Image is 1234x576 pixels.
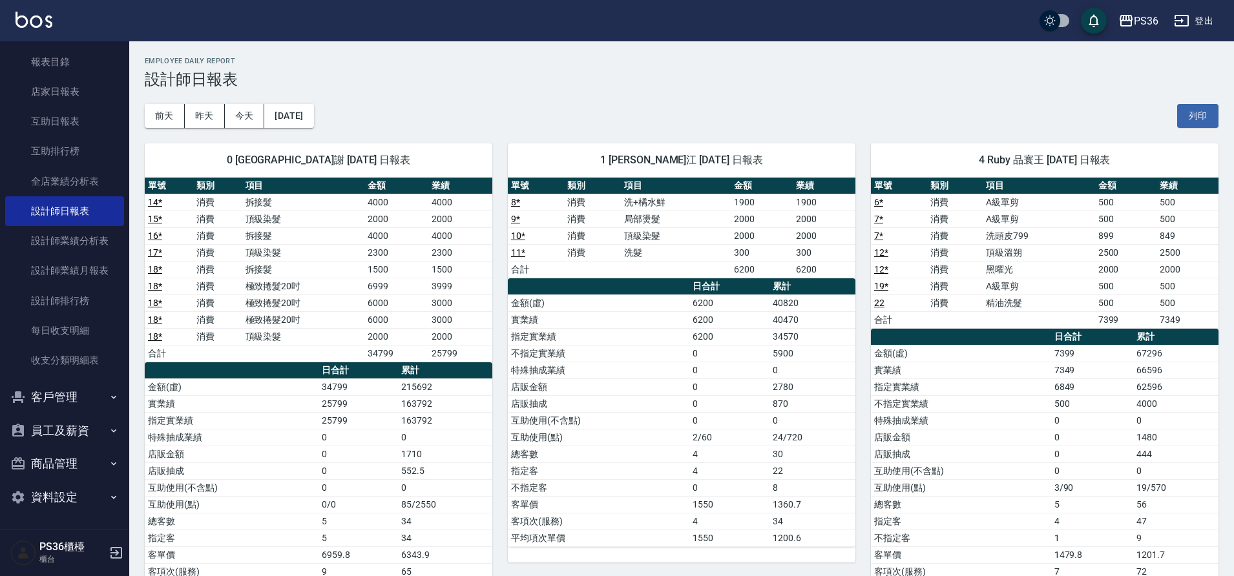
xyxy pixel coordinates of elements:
td: 2780 [769,378,855,395]
td: 7349 [1156,311,1218,328]
td: 24/720 [769,429,855,446]
td: 0 [1133,462,1218,479]
td: 2300 [428,244,492,261]
td: 849 [1156,227,1218,244]
td: 1201.7 [1133,546,1218,563]
td: 34799 [364,345,428,362]
td: 特殊抽成業績 [145,429,319,446]
td: 5 [319,530,398,546]
td: 4000 [428,227,492,244]
td: A級單剪 [983,211,1094,227]
a: 收支分類明細表 [5,345,124,375]
td: 1500 [428,261,492,278]
td: 總客數 [508,446,689,462]
td: 消費 [927,227,983,244]
td: 25799 [319,412,398,429]
a: 互助日報表 [5,107,124,136]
th: 項目 [242,178,365,194]
td: 極致捲髮20吋 [242,294,365,311]
td: 6200 [731,261,793,278]
td: 消費 [193,211,242,227]
td: 85/2550 [398,496,492,513]
td: 1360.7 [769,496,855,513]
td: 5900 [769,345,855,362]
td: 6200 [689,311,769,328]
th: 金額 [364,178,428,194]
td: 指定客 [145,530,319,546]
td: 客單價 [871,546,1051,563]
td: 1900 [731,194,793,211]
a: 全店業績分析表 [5,167,124,196]
td: 消費 [564,194,620,211]
td: 1550 [689,530,769,546]
span: 0 [GEOGRAPHIC_DATA]謝 [DATE] 日報表 [160,154,477,167]
td: 店販抽成 [145,462,319,479]
td: 500 [1095,278,1157,294]
h2: Employee Daily Report [145,57,1218,65]
td: 0 [1133,412,1218,429]
td: 4000 [1133,395,1218,412]
td: 指定客 [508,462,689,479]
td: 25799 [428,345,492,362]
td: 拆接髮 [242,227,365,244]
td: 頂級染髮 [242,244,365,261]
td: 互助使用(不含點) [145,479,319,496]
td: 指定實業績 [145,412,319,429]
button: 昨天 [185,104,225,128]
button: 資料設定 [5,480,124,514]
td: 3000 [428,311,492,328]
td: 互助使用(不含點) [871,462,1051,479]
td: 店販金額 [145,446,319,462]
td: 特殊抽成業績 [871,412,1051,429]
td: 300 [793,244,855,261]
td: A級單剪 [983,278,1094,294]
td: 消費 [564,227,620,244]
td: 6343.9 [398,546,492,563]
th: 累計 [398,362,492,379]
td: 500 [1156,194,1218,211]
a: 報表目錄 [5,47,124,77]
td: 500 [1095,294,1157,311]
img: Person [10,540,36,566]
td: 3/90 [1051,479,1133,496]
th: 單號 [508,178,564,194]
td: 22 [769,462,855,479]
td: 0 [689,479,769,496]
td: 頂級染髮 [621,227,731,244]
a: 店家日報表 [5,77,124,107]
td: 2000 [731,227,793,244]
th: 日合計 [1051,329,1133,345]
td: 1200.6 [769,530,855,546]
td: 2000 [1156,261,1218,278]
td: 2/60 [689,429,769,446]
p: 櫃台 [39,553,105,565]
td: 3999 [428,278,492,294]
td: 47 [1133,513,1218,530]
td: 局部燙髮 [621,211,731,227]
td: 6200 [793,261,855,278]
td: 洗髮 [621,244,731,261]
td: 店販金額 [508,378,689,395]
td: 消費 [927,278,983,294]
td: 金額(虛) [508,294,689,311]
td: 500 [1051,395,1133,412]
td: 2000 [793,211,855,227]
td: 6999 [364,278,428,294]
td: 消費 [927,261,983,278]
td: 34 [398,513,492,530]
td: 極致捲髮20吋 [242,278,365,294]
td: 互助使用(點) [871,479,1051,496]
td: 8 [769,479,855,496]
td: 0 [398,479,492,496]
td: 0 [769,362,855,378]
td: 不指定客 [871,530,1051,546]
a: 設計師日報表 [5,196,124,226]
td: 6200 [689,328,769,345]
td: 消費 [927,211,983,227]
td: 899 [1095,227,1157,244]
th: 類別 [193,178,242,194]
th: 日合計 [689,278,769,295]
th: 業績 [793,178,855,194]
td: 62596 [1133,378,1218,395]
td: 215692 [398,378,492,395]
